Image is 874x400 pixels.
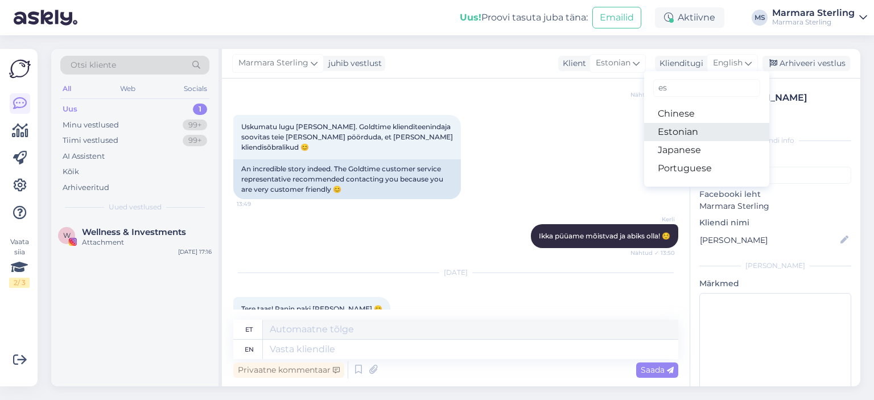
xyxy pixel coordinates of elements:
span: Estonian [596,57,630,69]
div: [PERSON_NAME] [699,261,851,271]
div: [PERSON_NAME] [727,91,848,105]
p: Kliendi tag'id [699,152,851,164]
div: Vaata siia [9,237,30,288]
div: 2 / 3 [9,278,30,288]
input: Lisa nimi [700,234,838,246]
div: Minu vestlused [63,119,119,131]
div: Aktiivne [655,7,724,28]
span: 13:49 [237,200,279,208]
div: Privaatne kommentaar [233,362,344,378]
div: Kõik [63,166,79,178]
div: AI Assistent [63,151,105,162]
div: # 4npvdloc [727,105,848,117]
p: Facebooki leht [699,188,851,200]
div: Proovi tasuta juba täna: [460,11,588,24]
a: Marmara SterlingMarmara Sterling [772,9,867,27]
div: Socials [182,81,209,96]
div: Uus [63,104,77,115]
span: Nähtud ✓ 13:50 [630,249,675,257]
p: Märkmed [699,278,851,290]
div: Kliendi info [699,135,851,146]
span: Ikka püüame mõistvad ja abiks olla! ☺️ [539,232,670,240]
span: Kerli [632,215,675,224]
div: Attachment [82,237,212,248]
span: Marmara Sterling [238,57,308,69]
button: Emailid [592,7,641,28]
span: Uued vestlused [109,202,162,212]
div: Klienditugi [655,57,703,69]
div: juhib vestlust [324,57,382,69]
div: Arhiveeri vestlus [762,56,850,71]
span: Saada [641,365,674,375]
div: An incredible story indeed. The Goldtime customer service representative recommended contacting y... [233,159,461,199]
span: Tere taas! Panin paki [PERSON_NAME] 😊 [241,304,382,313]
span: W [63,231,71,240]
div: 1 [193,104,207,115]
div: Tiimi vestlused [63,135,118,146]
p: Marmara Sterling [699,200,851,212]
span: Otsi kliente [71,59,116,71]
div: 99+ [183,119,207,131]
input: Kirjuta, millist tag'i otsid [653,79,760,97]
a: Japanese [644,141,769,159]
input: Lisa tag [699,167,851,184]
div: All [60,81,73,96]
img: Askly Logo [9,58,31,80]
a: Portuguese [644,159,769,178]
span: Nähtud ✓ 13:48 [630,90,675,99]
a: Chinese [644,105,769,123]
div: Web [118,81,138,96]
p: Kliendi nimi [699,217,851,229]
div: Arhiveeritud [63,182,109,193]
div: 99+ [183,135,207,146]
a: Estonian [644,123,769,141]
div: Marmara Sterling [772,18,855,27]
div: [DATE] [233,267,678,278]
div: en [245,340,254,359]
div: Marmara Sterling [772,9,855,18]
div: et [245,320,253,339]
div: [DATE] 17:16 [178,248,212,256]
div: MS [752,10,768,26]
span: Wellness & Investments [82,227,186,237]
div: Klient [558,57,586,69]
span: Uskumatu lugu [PERSON_NAME]. Goldtime klienditeenindaja soovitas teie [PERSON_NAME] pöörduda, et ... [241,122,455,151]
b: Uus! [460,12,481,23]
span: English [713,57,743,69]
